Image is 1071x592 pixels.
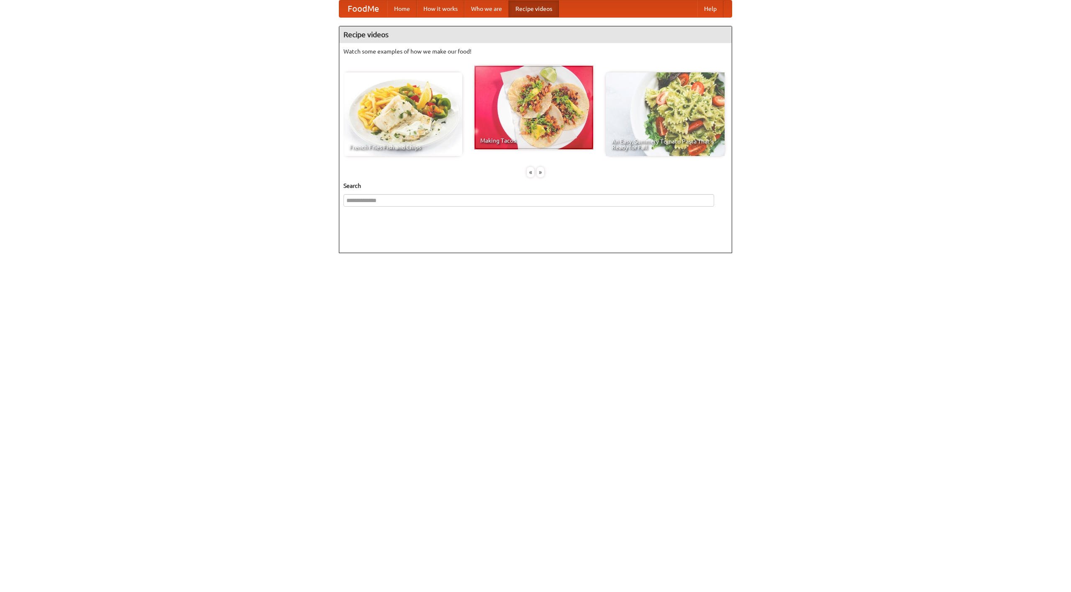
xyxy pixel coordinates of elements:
[464,0,509,17] a: Who we are
[606,72,725,156] a: An Easy, Summery Tomato Pasta That's Ready for Fall
[697,0,723,17] a: Help
[343,72,462,156] a: French Fries Fish and Chips
[417,0,464,17] a: How it works
[612,138,719,150] span: An Easy, Summery Tomato Pasta That's Ready for Fall
[339,26,732,43] h4: Recipe videos
[480,138,587,144] span: Making Tacos
[387,0,417,17] a: Home
[527,167,534,177] div: «
[537,167,544,177] div: »
[339,0,387,17] a: FoodMe
[343,47,728,56] p: Watch some examples of how we make our food!
[474,66,593,149] a: Making Tacos
[509,0,559,17] a: Recipe videos
[349,144,456,150] span: French Fries Fish and Chips
[343,182,728,190] h5: Search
